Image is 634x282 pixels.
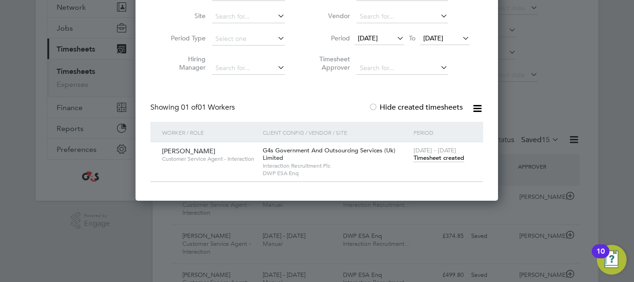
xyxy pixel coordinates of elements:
span: [DATE] [358,34,378,42]
div: Showing [150,103,237,112]
span: Interaction Recruitment Plc [263,162,409,170]
span: DWP ESA Enq [263,170,409,177]
span: [PERSON_NAME] [162,147,215,155]
label: Hiring Manager [164,55,206,72]
span: 01 Workers [181,103,235,112]
span: 01 of [181,103,198,112]
input: Search for... [356,62,448,75]
label: Site [164,12,206,20]
input: Search for... [356,10,448,23]
button: Open Resource Center, 10 new notifications [597,245,627,275]
label: Hide created timesheets [369,103,463,112]
div: 10 [596,251,605,263]
input: Select one [212,33,285,46]
span: [DATE] [423,34,443,42]
span: Timesheet created [414,154,464,162]
span: [DATE] - [DATE] [414,146,456,154]
input: Search for... [212,10,285,23]
span: To [406,32,418,44]
span: Customer Service Agent - Interaction [162,155,256,163]
label: Period Type [164,34,206,42]
div: Worker / Role [160,122,260,143]
label: Timesheet Approver [308,55,350,72]
div: Client Config / Vendor / Site [260,122,411,143]
label: Period [308,34,350,42]
label: Vendor [308,12,350,20]
input: Search for... [212,62,285,75]
span: G4s Government And Outsourcing Services (Uk) Limited [263,146,395,162]
div: Period [411,122,474,143]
